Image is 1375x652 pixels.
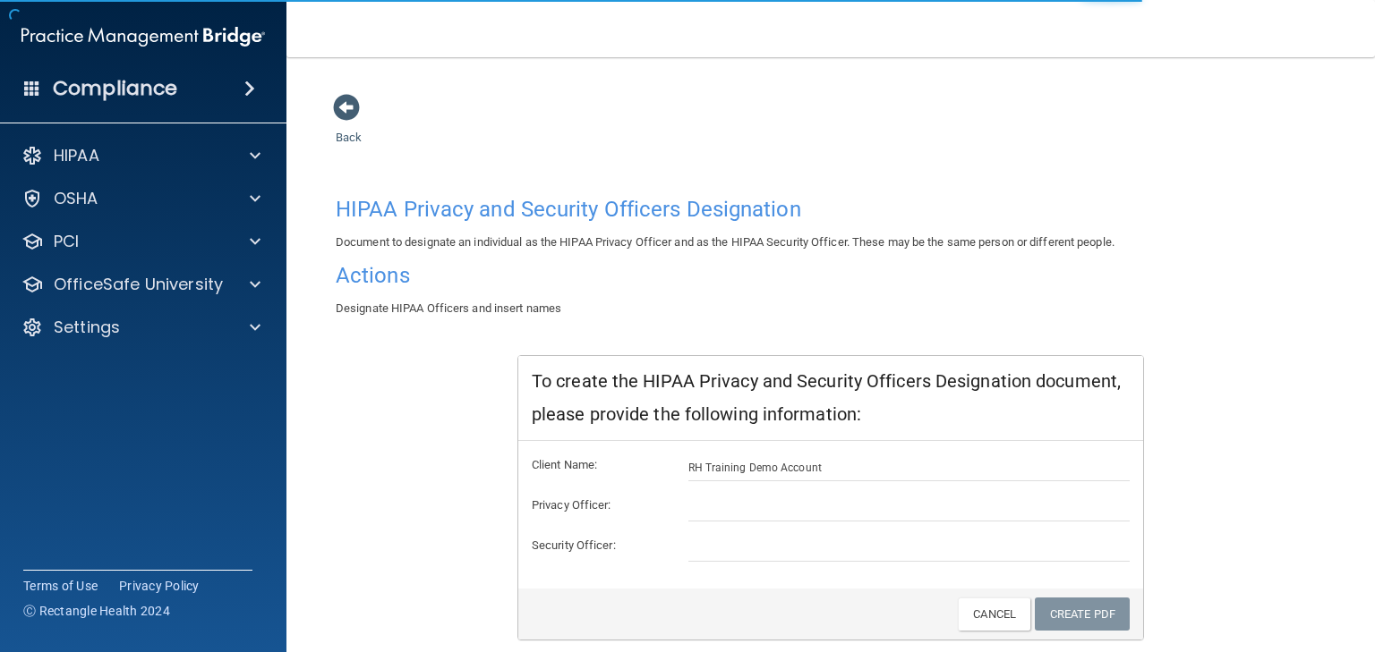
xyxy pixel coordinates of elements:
[21,145,260,166] a: HIPAA
[21,317,260,338] a: Settings
[21,231,260,252] a: PCI
[21,188,260,209] a: OSHA
[119,577,200,595] a: Privacy Policy
[53,76,177,101] h4: Compliance
[336,198,1326,221] h4: HIPAA Privacy and Security Officers Designation
[54,317,120,338] p: Settings
[54,145,99,166] p: HIPAA
[518,454,675,476] label: Client Name:
[21,274,260,295] a: OfficeSafe University
[54,274,223,295] p: OfficeSafe University
[1035,597,1130,631] a: Create PDF
[336,235,1115,249] span: Document to designate an individual as the HIPAA Privacy Officer and as the HIPAA Security Office...
[23,602,170,620] span: Ⓒ Rectangle Health 2024
[336,109,362,144] a: Back
[336,301,561,315] span: Designate HIPAA Officers and insert names
[54,231,79,252] p: PCI
[518,535,675,556] label: Security Officer:
[336,264,1326,287] h4: Actions
[23,577,98,595] a: Terms of Use
[21,19,265,55] img: PMB logo
[518,495,675,516] label: Privacy Officer:
[518,356,1143,441] div: To create the HIPAA Privacy and Security Officers Designation document, please provide the follow...
[958,597,1030,631] a: Cancel
[54,188,98,209] p: OSHA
